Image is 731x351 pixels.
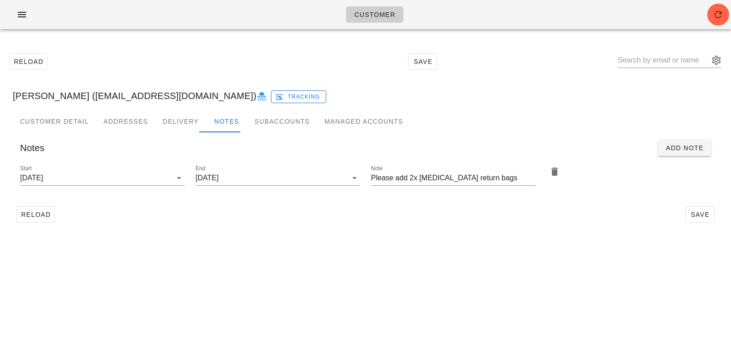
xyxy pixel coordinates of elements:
[9,53,48,70] button: Reload
[5,81,726,110] div: [PERSON_NAME] ([EMAIL_ADDRESS][DOMAIN_NAME])
[354,11,395,18] span: Customer
[196,165,205,172] label: End
[20,165,32,172] label: Start
[371,165,382,172] label: Note
[689,211,710,218] span: Save
[13,110,96,132] div: Customer Detail
[658,140,711,156] button: Add Note
[408,53,437,70] button: Save
[16,206,55,223] button: Reload
[317,110,410,132] div: Managed Accounts
[271,90,326,103] button: Tracking
[21,211,51,218] span: Reload
[13,132,718,163] div: Notes
[665,144,704,152] span: Add Note
[412,58,433,65] span: Save
[13,58,43,65] span: Reload
[96,110,155,132] div: Addresses
[155,110,206,132] div: Delivery
[206,110,247,132] div: Notes
[618,53,709,68] input: Search by email or name
[271,89,326,103] a: Tracking
[277,93,320,101] span: Tracking
[247,110,317,132] div: Subaccounts
[346,6,403,23] a: Customer
[711,55,722,66] button: appended action
[685,206,715,223] button: Save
